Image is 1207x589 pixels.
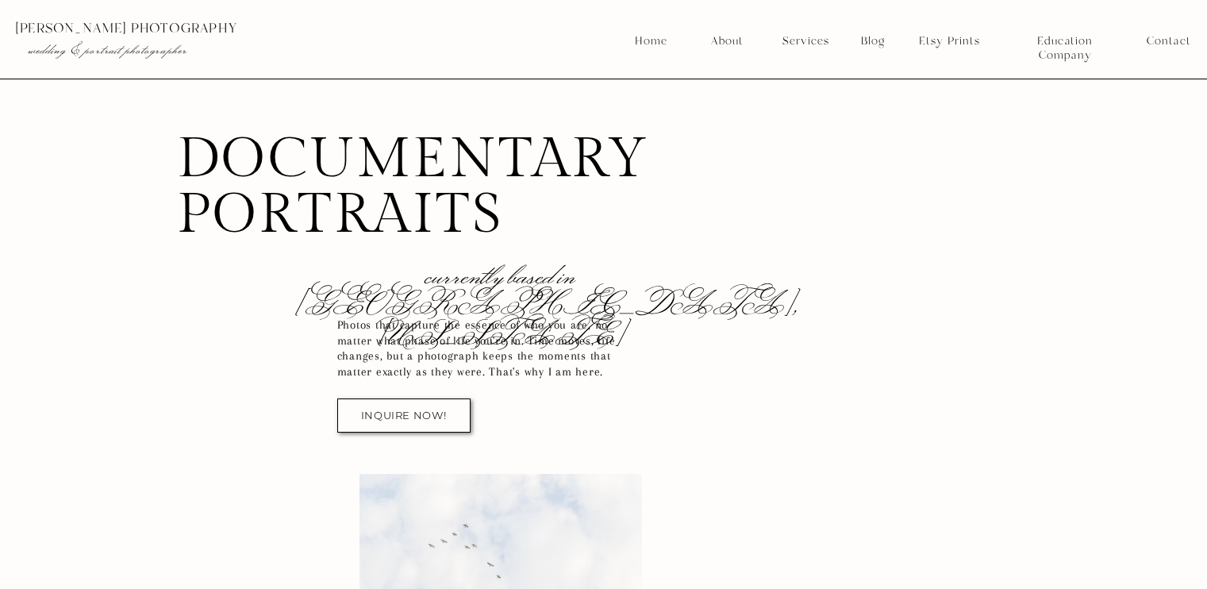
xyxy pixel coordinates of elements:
p: wedding & portrait photographer [28,42,323,58]
a: Education Company [1010,34,1120,48]
a: Services [776,34,835,48]
h2: Photos that capture the essence of who you are, no matter what phase of life you're in. Time move... [337,318,626,385]
a: Contact [1147,34,1190,48]
a: Blog [855,34,890,48]
a: About [706,34,747,48]
a: Home [634,34,668,48]
p: [PERSON_NAME] photography [15,21,356,36]
a: inquire now! [352,410,456,422]
h1: documentary portraits [177,132,614,236]
a: Etsy Prints [913,34,986,48]
h2: currently based in [GEOGRAPHIC_DATA], [US_STATE] [294,260,709,298]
